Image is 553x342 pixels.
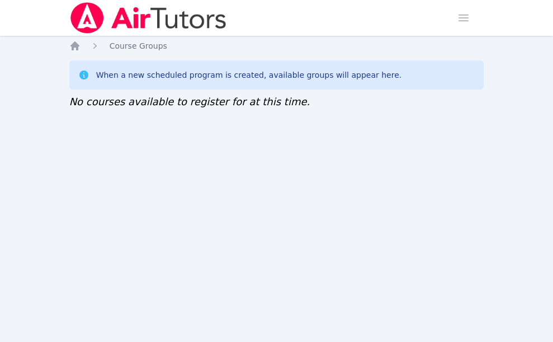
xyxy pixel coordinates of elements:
[69,40,484,51] nav: Breadcrumb
[110,40,167,51] a: Course Groups
[69,2,228,34] img: Air Tutors
[96,69,402,81] div: When a new scheduled program is created, available groups will appear here.
[69,96,310,107] span: No courses available to register for at this time.
[110,41,167,50] span: Course Groups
